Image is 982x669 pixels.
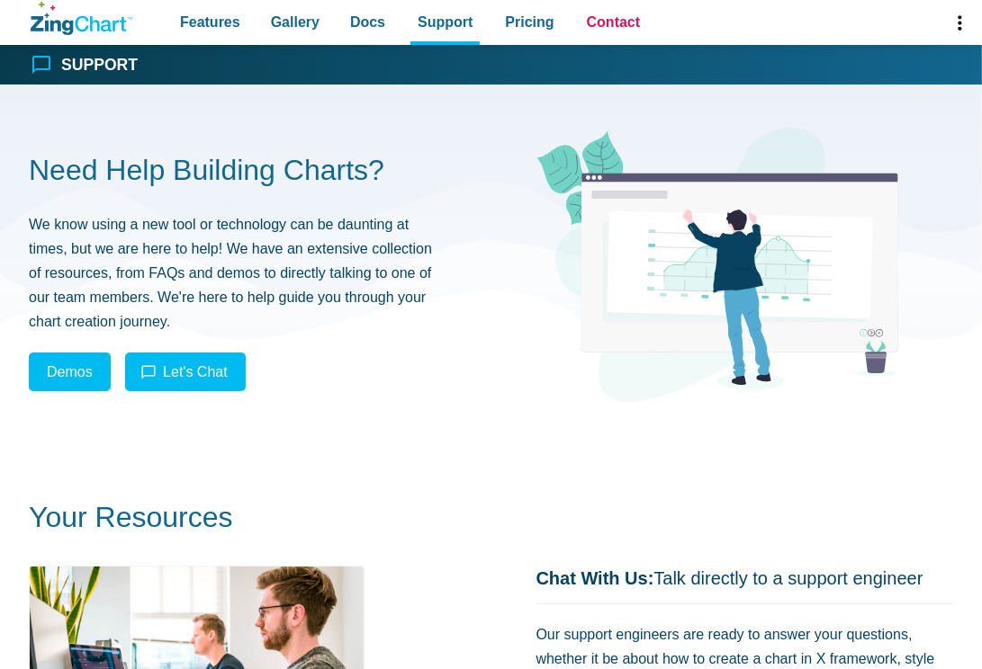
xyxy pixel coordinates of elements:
[29,499,953,537] h2: Your Resources
[271,10,320,34] span: Gallery
[180,10,240,34] span: Features
[163,364,228,379] span: Let's Chat
[587,10,641,34] span: Contact
[29,212,434,334] p: We know using a new tool or technology can be daunting at times, but we are here to help! We have...
[31,2,132,35] a: ZingChart Logo. Click to return to the homepage
[536,568,654,588] strong: Chat With Us:
[350,10,385,34] span: Docs
[418,10,473,34] span: Support
[61,58,138,74] h1: Support
[29,152,446,190] h2: Need Help Building Charts?
[536,566,954,591] p: Talk directly to a support engineer
[29,352,111,391] a: Demos
[47,360,93,384] span: Demos
[505,10,554,34] span: Pricing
